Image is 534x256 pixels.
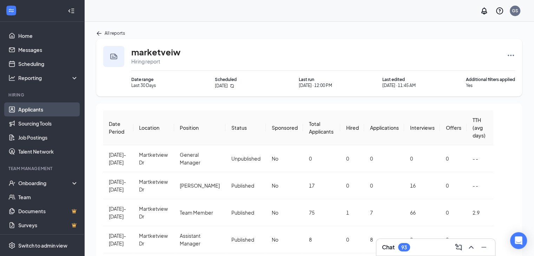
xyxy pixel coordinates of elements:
[510,232,527,249] div: Open Intercom Messenger
[231,182,254,189] span: Published
[370,155,373,162] span: 0
[446,124,461,131] span: Offers
[309,182,314,189] span: 17
[495,7,504,15] svg: QuestionInfo
[370,182,373,189] span: 0
[466,82,515,88] p: Yes
[410,155,413,162] span: 0
[346,209,349,216] span: 1
[230,84,234,88] svg: Sync
[466,242,477,253] button: ChevronUp
[8,180,15,187] svg: UserCheck
[18,102,78,116] a: Applicants
[382,243,395,251] h3: Chat
[215,76,237,82] p: Scheduled
[410,236,413,243] span: 0
[346,155,349,162] span: 0
[271,209,278,216] span: No
[180,233,200,247] span: Assistant Manager
[18,190,78,204] a: Team
[110,52,118,61] svg: Report
[382,76,416,82] p: Last edited
[139,124,159,131] span: Location
[139,206,168,220] span: Martketview Dr
[370,236,373,243] span: 8
[131,58,500,65] span: Hiring report
[309,155,311,162] span: 0
[231,236,254,243] span: Published
[446,209,448,216] span: 0
[18,180,72,187] div: Onboarding
[446,155,448,162] span: 0
[139,178,168,193] span: Martketview Dr
[346,124,358,131] span: Hired
[472,209,479,216] span: 2.9
[68,7,75,14] svg: Collapse
[231,124,246,131] span: Status
[105,30,125,36] p: All reports
[18,116,78,130] a: Sourcing Tools
[109,178,126,193] span: Jul 26-Aug 25, 2025
[466,76,515,82] p: Additional filters applied
[231,209,254,216] span: Published
[131,76,156,82] p: Date range
[109,121,124,135] span: Date Period
[271,124,297,131] span: Sponsored
[8,7,15,14] svg: WorkstreamLogo
[370,124,398,131] span: Applications
[18,130,78,144] a: Job Postings
[401,244,407,250] div: 93
[370,209,373,216] span: 7
[109,206,126,220] span: Jul 26-Aug 25, 2025
[478,242,489,253] button: Minimize
[8,166,77,171] div: Team Management
[18,144,78,159] a: Talent Network
[139,233,168,247] span: Martketview Dr
[480,243,488,251] svg: Minimize
[215,82,228,89] span: [DATE]
[131,47,180,57] span: marketveiw
[472,182,478,189] span: - -
[180,182,220,189] span: Porter
[299,76,332,82] p: Last run
[453,242,464,253] button: ComposeMessage
[8,74,15,81] svg: Analysis
[8,92,77,98] div: Hiring
[472,155,478,162] span: - -
[139,151,168,166] span: Martketview Dr
[299,82,332,88] p: [DATE] · 12:00 PM
[180,124,199,131] span: Position
[18,43,78,57] a: Messages
[512,8,518,14] div: GS
[410,124,434,131] span: Interviews
[346,236,349,243] span: 0
[231,155,260,162] span: Unpublished
[446,236,448,243] span: 0
[18,204,78,218] a: DocumentsCrown
[109,151,126,166] span: Jul 26-Aug 25, 2025
[382,82,416,88] p: [DATE] · 11:45 AM
[180,151,200,166] span: General Manager
[472,236,478,243] span: - -
[309,121,333,135] span: Total Applicants
[18,57,78,71] a: Scheduling
[180,209,213,216] span: Team Member
[96,31,102,36] svg: ArrowLeft
[472,117,485,139] span: TTH (avg days)
[18,218,78,232] a: SurveysCrown
[131,82,156,88] p: Last 30 Days
[309,236,311,243] span: 8
[346,182,349,189] span: 0
[8,242,15,249] svg: Settings
[446,182,448,189] span: 0
[109,233,126,247] span: Jul 26-Aug 25, 2025
[467,243,475,251] svg: ChevronUp
[271,182,278,189] span: No
[309,209,314,216] span: 75
[18,29,78,43] a: Home
[18,242,67,249] div: Switch to admin view
[454,243,463,251] svg: ComposeMessage
[271,236,278,243] span: No
[18,74,79,81] div: Reporting
[410,209,415,216] span: 66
